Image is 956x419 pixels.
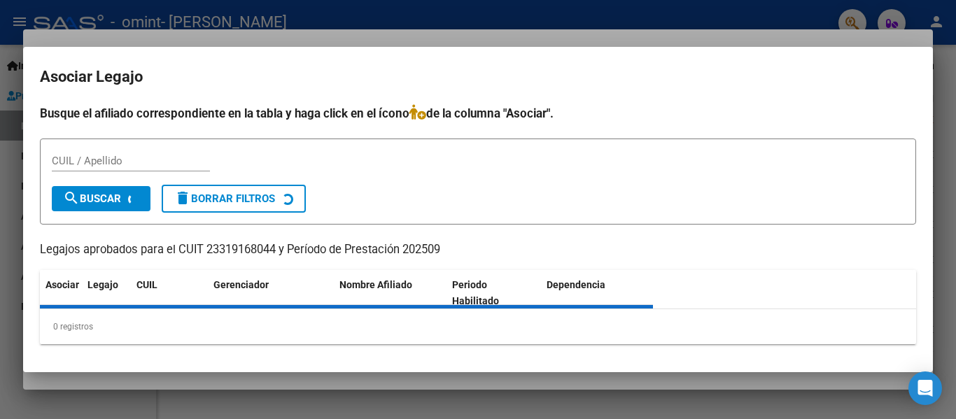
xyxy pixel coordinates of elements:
span: Dependencia [547,279,605,290]
datatable-header-cell: Legajo [82,270,131,316]
p: Legajos aprobados para el CUIT 23319168044 y Período de Prestación 202509 [40,241,916,259]
div: 0 registros [40,309,916,344]
datatable-header-cell: Periodo Habilitado [447,270,541,316]
button: Borrar Filtros [162,185,306,213]
span: Legajo [87,279,118,290]
datatable-header-cell: Asociar [40,270,82,316]
div: Open Intercom Messenger [908,371,942,405]
datatable-header-cell: Dependencia [541,270,654,316]
mat-icon: delete [174,190,191,206]
span: CUIL [136,279,157,290]
datatable-header-cell: Gerenciador [208,270,334,316]
span: Borrar Filtros [174,192,275,205]
datatable-header-cell: Nombre Afiliado [334,270,447,316]
h2: Asociar Legajo [40,64,916,90]
h4: Busque el afiliado correspondiente en la tabla y haga click en el ícono de la columna "Asociar". [40,104,916,122]
span: Buscar [63,192,121,205]
button: Buscar [52,186,150,211]
span: Periodo Habilitado [452,279,499,306]
datatable-header-cell: CUIL [131,270,208,316]
span: Nombre Afiliado [339,279,412,290]
span: Gerenciador [213,279,269,290]
mat-icon: search [63,190,80,206]
span: Asociar [45,279,79,290]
